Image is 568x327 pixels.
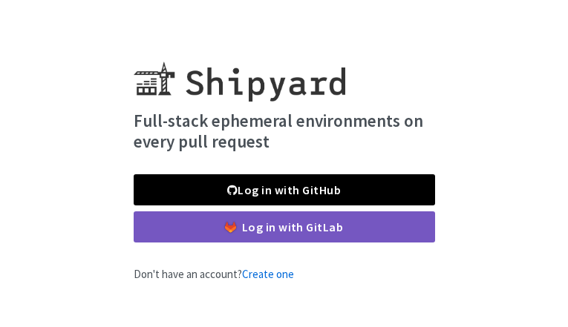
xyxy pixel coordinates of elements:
a: Log in with GitLab [134,211,435,242]
a: Create one [242,267,294,281]
img: gitlab-color.svg [225,222,236,233]
h4: Full-stack ephemeral environments on every pull request [134,110,435,151]
a: Log in with GitHub [134,174,435,205]
img: Shipyard logo [134,44,345,102]
span: Don't have an account? [134,267,294,281]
